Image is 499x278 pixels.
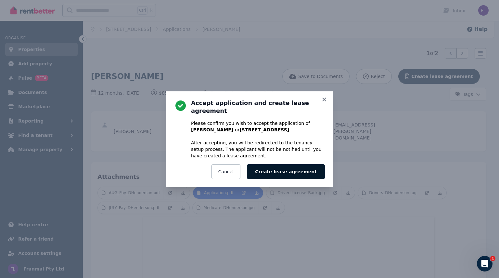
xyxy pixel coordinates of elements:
[247,164,325,179] button: Create lease agreement
[191,120,325,159] p: Please confirm you wish to accept the application of for . After accepting, you will be redirecte...
[477,256,493,271] iframe: Intercom live chat
[191,127,233,132] b: [PERSON_NAME]
[211,164,240,179] button: Cancel
[191,99,325,115] h3: Accept application and create lease agreement
[239,127,289,132] b: [STREET_ADDRESS]
[490,256,495,261] span: 1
